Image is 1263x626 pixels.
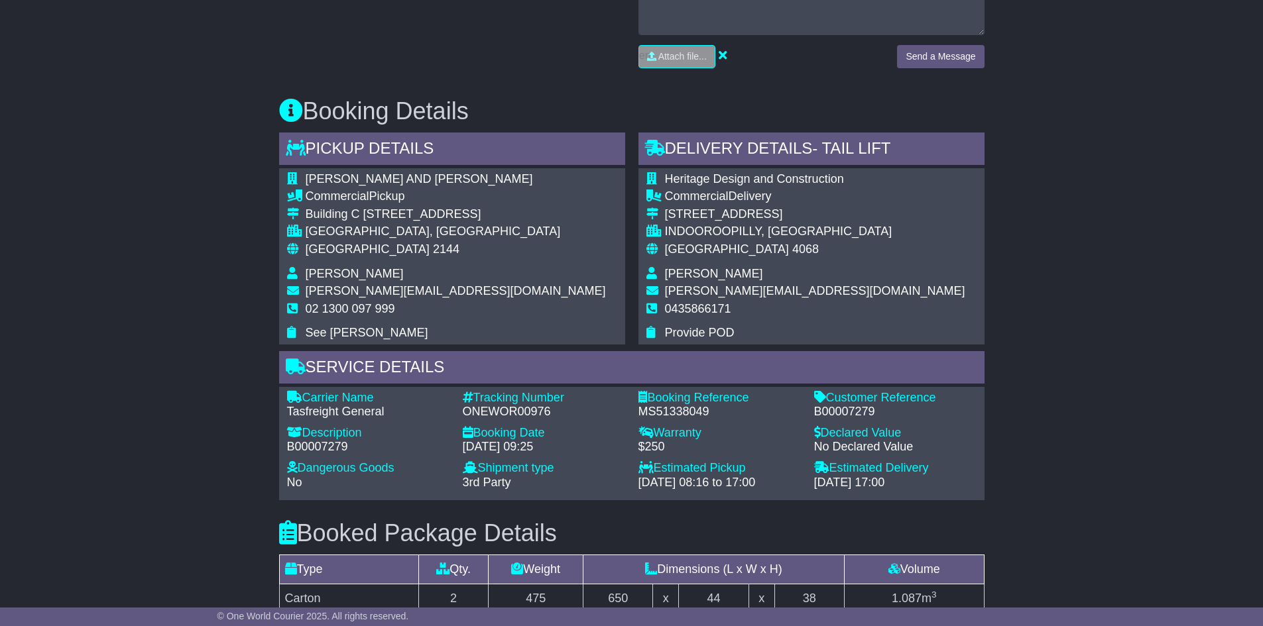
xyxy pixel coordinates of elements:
sup: 3 [932,590,937,600]
td: 475 [489,584,583,613]
div: Estimated Pickup [638,461,801,476]
div: B00007279 [814,405,977,419]
h3: Booking Details [279,98,985,125]
div: ONEWOR00976 [463,405,625,419]
span: 4068 [792,242,819,256]
div: Carrier Name [287,391,450,405]
h3: Booked Package Details [279,520,985,547]
div: Delivery [665,189,965,204]
span: Provide POD [665,326,735,339]
td: Volume [844,554,984,584]
span: 2144 [433,242,459,256]
td: Qty. [418,554,488,584]
span: 3rd Party [463,476,511,489]
div: Warranty [638,426,801,441]
div: Building C [STREET_ADDRESS] [306,207,606,222]
span: [GEOGRAPHIC_DATA] [665,242,789,256]
div: Shipment type [463,461,625,476]
td: x [653,584,679,613]
div: [DATE] 17:00 [814,476,977,490]
td: Carton [279,584,418,613]
div: Declared Value [814,426,977,441]
span: © One World Courier 2025. All rights reserved. [217,611,409,621]
span: Heritage Design and Construction [665,172,844,185]
div: Booking Date [463,426,625,441]
td: 650 [583,584,653,613]
div: Description [287,426,450,441]
div: MS51338049 [638,405,801,419]
td: m [844,584,984,613]
span: Commercial [665,189,729,203]
span: [PERSON_NAME][EMAIL_ADDRESS][DOMAIN_NAME] [665,284,965,297]
div: Dangerous Goods [287,461,450,476]
button: Send a Message [897,45,984,68]
span: Commercial [306,189,369,203]
div: Tracking Number [463,391,625,405]
span: [PERSON_NAME][EMAIL_ADDRESS][DOMAIN_NAME] [306,284,606,297]
div: INDOOROOPILLY, [GEOGRAPHIC_DATA] [665,225,965,239]
span: See [PERSON_NAME] [306,326,428,339]
span: [PERSON_NAME] [306,267,404,280]
div: Pickup [306,189,606,204]
div: Customer Reference [814,391,977,405]
div: Pickup Details [279,132,625,168]
span: 1.087 [892,592,922,605]
div: [STREET_ADDRESS] [665,207,965,222]
td: Dimensions (L x W x H) [583,554,845,584]
span: [PERSON_NAME] AND [PERSON_NAME] [306,172,533,185]
td: Weight [489,554,583,584]
div: Estimated Delivery [814,461,977,476]
div: $250 [638,440,801,454]
div: [GEOGRAPHIC_DATA], [GEOGRAPHIC_DATA] [306,225,606,239]
div: [DATE] 09:25 [463,440,625,454]
div: No Declared Value [814,440,977,454]
div: Tasfreight General [287,405,450,419]
div: Service Details [279,351,985,387]
td: x [749,584,774,613]
span: - Tail Lift [812,139,890,157]
span: [PERSON_NAME] [665,267,763,280]
span: 02 1300 097 999 [306,302,395,315]
span: 0435866171 [665,302,731,315]
div: B00007279 [287,440,450,454]
div: [DATE] 08:16 to 17:00 [638,476,801,490]
td: 2 [418,584,488,613]
span: [GEOGRAPHIC_DATA] [306,242,430,256]
td: 38 [774,584,844,613]
div: Booking Reference [638,391,801,405]
td: Type [279,554,418,584]
div: Delivery Details [638,132,985,168]
td: 44 [679,584,749,613]
span: No [287,476,302,489]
